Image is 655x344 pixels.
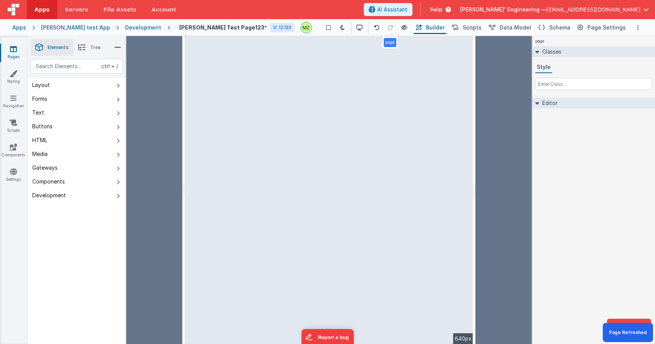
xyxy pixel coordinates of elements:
img: e6f0a7b3287e646a671e5b5b3f58e766 [301,22,312,33]
h2: Classes [539,46,561,57]
button: Components [28,175,126,188]
div: Development [32,192,66,199]
div: Gateways [32,164,58,172]
span: File Assets [104,6,137,13]
h2: Editor [539,98,558,108]
button: Schema [536,21,572,34]
button: Gateways [28,161,126,175]
span: Apps [35,6,49,13]
button: Text [28,106,126,120]
button: AI Assistant [364,3,412,16]
button: [PERSON_NAME]' Engineering — [EMAIL_ADDRESS][DOMAIN_NAME] [460,6,649,13]
h4: [PERSON_NAME] Test Page123 [179,25,264,30]
div: Components [32,178,65,185]
h4: page [532,36,548,46]
button: Dev Tools [607,319,651,333]
button: Page Settings [575,21,627,34]
div: 640px [453,333,473,344]
span: Data Model [500,24,531,31]
span: Elements [48,44,69,51]
span: Tree [90,44,101,51]
div: Development [125,24,161,31]
div: Layout [32,81,50,89]
input: Enter Class... [535,78,652,90]
button: Layout [28,78,126,92]
div: Media [32,150,48,158]
input: Search Elements... [31,59,123,74]
div: HTML [32,136,47,144]
span: Help [430,6,442,13]
div: Apps [12,24,26,31]
button: Builder [414,21,446,34]
button: Development [28,188,126,202]
span: Builder [426,24,445,31]
span: Page Settings [587,24,626,31]
span: [EMAIL_ADDRESS][DOMAIN_NAME] [546,6,640,13]
div: V: 12.133 [270,23,294,32]
button: Buttons [28,120,126,133]
button: Scripts [449,21,483,34]
span: + / [101,59,118,74]
span: AI Assistant [377,6,408,13]
span: Schema [549,24,571,31]
button: Options [634,23,643,32]
span: [PERSON_NAME]' Engineering — [460,6,546,13]
div: Forms [32,95,47,103]
div: Text [32,109,44,116]
span: Scripts [463,24,482,31]
button: Data Model [486,21,533,34]
div: --> [185,36,474,344]
p: page [385,39,395,46]
button: HTML [28,133,126,147]
div: [PERSON_NAME] test App [41,24,110,31]
div: Buttons [32,123,53,130]
div: ctrl [101,62,110,70]
span: Servers [65,6,88,13]
button: Forms [28,92,126,106]
button: Media [28,147,126,161]
button: Style [535,62,552,73]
